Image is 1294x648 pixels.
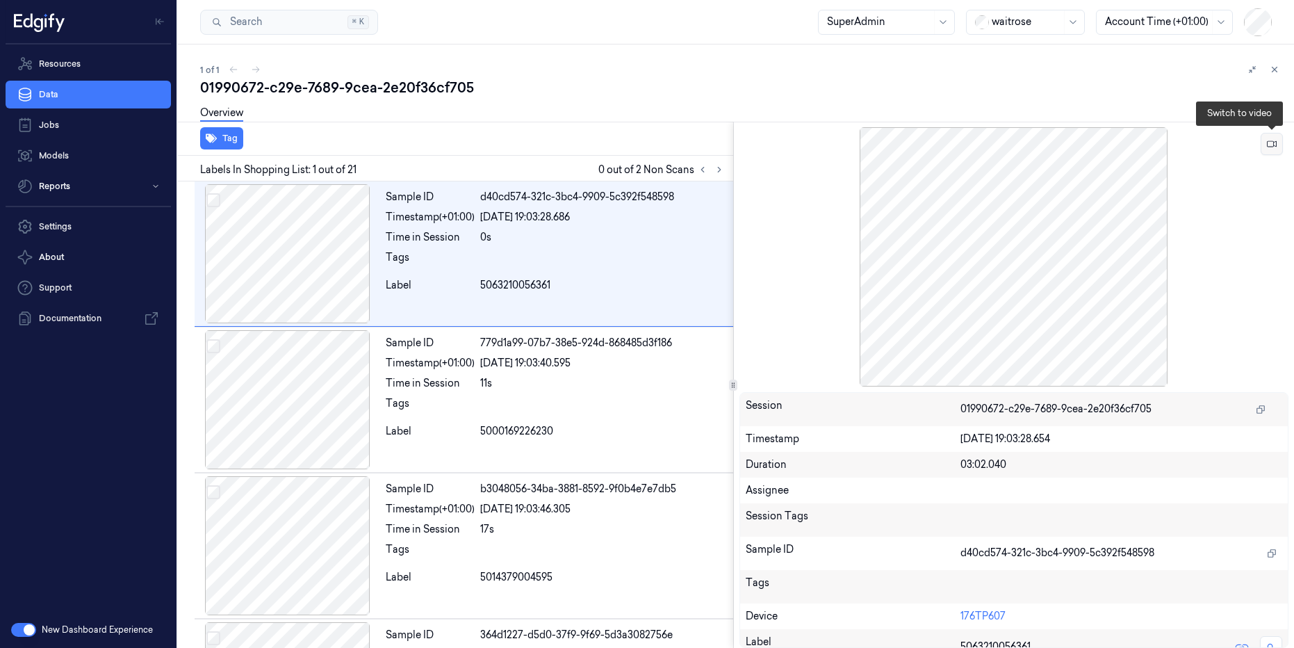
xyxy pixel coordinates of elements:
[386,542,475,565] div: Tags
[480,628,728,642] div: 364d1227-d5d0-37f9-9f69-5d3a3082756e
[200,106,243,122] a: Overview
[6,81,171,108] a: Data
[386,210,475,225] div: Timestamp (+01:00)
[598,161,728,178] span: 0 out of 2 Non Scans
[480,482,728,496] div: b3048056-34ba-3881-8592-9f0b4e7e7db5
[386,396,475,419] div: Tags
[386,482,475,496] div: Sample ID
[960,432,1283,446] div: [DATE] 19:03:28.654
[206,339,220,353] button: Select row
[960,546,1154,560] span: d40cd574-321c-3bc4-9909-5c392f548598
[746,432,960,446] div: Timestamp
[386,250,475,273] div: Tags
[480,522,728,537] div: 17s
[6,243,171,271] button: About
[6,172,171,200] button: Reports
[6,305,171,332] a: Documentation
[480,190,728,204] div: d40cd574-321c-3bc4-9909-5c392f548598
[746,609,960,624] div: Device
[386,522,475,537] div: Time in Session
[480,230,728,245] div: 0s
[6,274,171,302] a: Support
[206,485,220,499] button: Select row
[746,457,960,472] div: Duration
[206,193,220,207] button: Select row
[386,628,475,642] div: Sample ID
[480,570,552,585] span: 5014379004595
[386,356,475,371] div: Timestamp (+01:00)
[200,78,1283,97] div: 01990672-c29e-7689-9cea-2e20f36cf705
[6,111,171,139] a: Jobs
[200,163,357,177] span: Labels In Shopping List: 1 out of 21
[6,50,171,78] a: Resources
[746,398,960,421] div: Session
[480,278,550,293] span: 5063210056361
[480,424,553,439] span: 5000169226230
[746,542,960,565] div: Sample ID
[6,213,171,241] a: Settings
[386,278,475,293] div: Label
[960,610,1006,622] a: 176TP607
[480,356,728,371] div: [DATE] 19:03:40.595
[480,210,728,225] div: [DATE] 19:03:28.686
[480,502,728,517] div: [DATE] 19:03:46.305
[386,424,475,439] div: Label
[6,142,171,170] a: Models
[206,631,220,645] button: Select row
[480,336,728,350] div: 779d1a99-07b7-38e5-924d-868485d3f186
[200,127,243,149] button: Tag
[480,376,728,391] div: 11s
[960,457,1283,472] div: 03:02.040
[386,376,475,391] div: Time in Session
[224,15,262,29] span: Search
[149,10,171,33] button: Toggle Navigation
[200,10,378,35] button: Search⌘K
[746,576,960,598] div: Tags
[386,570,475,585] div: Label
[386,230,475,245] div: Time in Session
[386,502,475,517] div: Timestamp (+01:00)
[746,483,1283,498] div: Assignee
[386,190,475,204] div: Sample ID
[746,509,960,531] div: Session Tags
[960,402,1152,416] span: 01990672-c29e-7689-9cea-2e20f36cf705
[386,336,475,350] div: Sample ID
[200,64,220,76] span: 1 of 1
